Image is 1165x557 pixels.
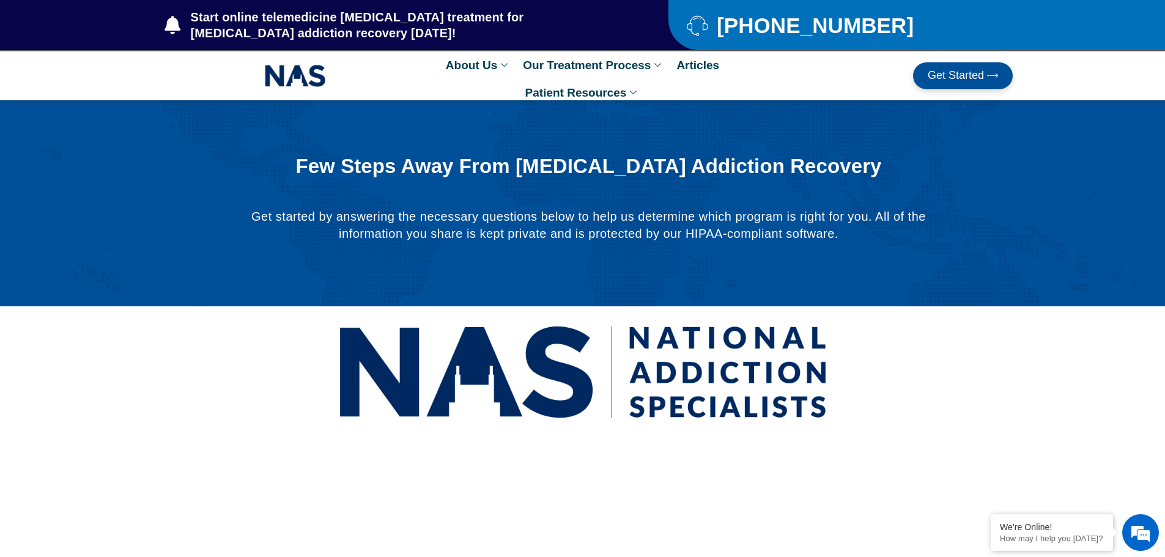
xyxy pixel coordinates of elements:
[188,9,620,41] span: Start online telemedicine [MEDICAL_DATA] treatment for [MEDICAL_DATA] addiction recovery [DATE]!
[670,51,725,79] a: Articles
[913,62,1013,89] a: Get Started
[517,51,670,79] a: Our Treatment Process
[440,51,517,79] a: About Us
[281,155,896,177] h1: Few Steps Away From [MEDICAL_DATA] Addiction Recovery
[265,62,326,90] img: NAS_email_signature-removebg-preview.png
[928,70,984,82] span: Get Started
[714,18,914,33] span: [PHONE_NUMBER]
[165,9,619,41] a: Start online telemedicine [MEDICAL_DATA] treatment for [MEDICAL_DATA] addiction recovery [DATE]!
[1000,522,1104,532] div: We're Online!
[250,208,926,242] p: Get started by answering the necessary questions below to help us determine which program is righ...
[1000,534,1104,543] p: How may I help you today?
[338,312,827,432] img: National Addiction Specialists
[687,15,982,36] a: [PHONE_NUMBER]
[519,79,646,106] a: Patient Resources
